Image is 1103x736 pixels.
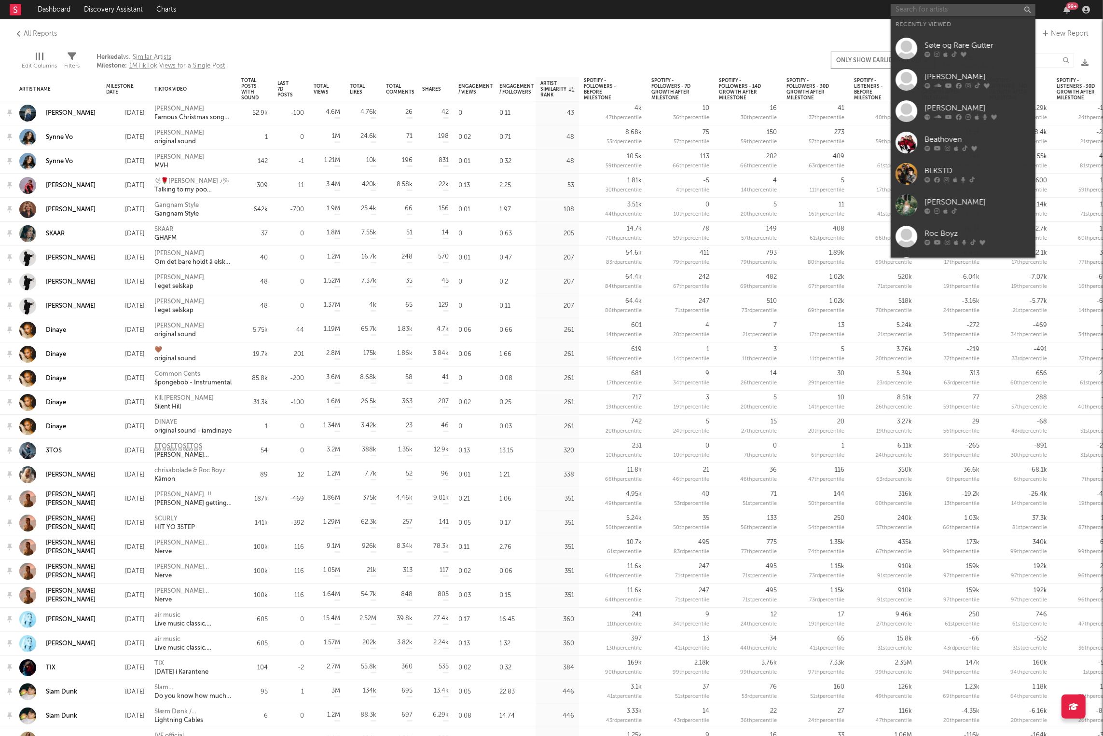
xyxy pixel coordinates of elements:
[154,306,204,315] div: I eget selskap
[19,370,66,387] a: Dinaye
[46,205,96,214] div: [PERSON_NAME]
[46,326,66,335] a: Dinaye
[46,254,96,262] div: [PERSON_NAME]
[441,108,449,117] div: 42
[366,156,376,165] div: 10k
[154,611,232,628] a: air musicLive music classic, [PERSON_NAME], elegant, brilliant(125637)
[924,228,1031,239] div: Roc Boyz
[809,113,844,123] div: 37 th percentile
[891,95,1035,127] a: [PERSON_NAME]
[46,423,66,431] div: Dinaye
[154,418,232,427] div: DINAYE
[46,640,96,648] div: [PERSON_NAME]
[1032,128,1047,137] div: 18.4k
[154,129,204,146] a: [PERSON_NAME]original sound
[19,105,96,122] a: [PERSON_NAME]
[19,249,96,266] a: [PERSON_NAME]
[499,83,534,95] div: Engagement / Followers
[19,177,96,194] a: [PERSON_NAME]
[154,225,177,234] div: SKAAR
[154,620,232,628] div: Live music classic, [PERSON_NAME], elegant, brilliant(125637)
[154,563,232,572] div: [PERSON_NAME] [PERSON_NAME]
[300,133,304,142] div: 0
[1063,6,1070,14] button: 99+
[1066,2,1078,10] div: 99 +
[154,249,232,258] div: [PERSON_NAME]
[350,83,365,95] div: Total Likes
[97,63,127,69] b: Milestone:
[22,43,57,81] div: Edit Columns
[46,278,96,286] a: [PERSON_NAME]
[703,104,709,113] div: 10
[154,258,232,267] div: Om det bare holdt å elske deg
[154,105,232,122] a: [PERSON_NAME]Famous Christmas songs / Orchestra arrangement(150588)
[19,611,96,628] a: [PERSON_NAME]
[154,153,204,162] div: [PERSON_NAME]
[46,350,66,359] a: Dinaye
[154,635,232,653] a: air musicLive music classic, [PERSON_NAME], elegant, brilliant(125637)
[106,156,145,167] div: [DATE]
[651,78,695,101] div: Spotify - Followers - 7D Growth after Milestone
[154,346,196,363] a: 🤎original sound
[154,587,232,596] div: [PERSON_NAME] [PERSON_NAME]
[360,132,376,141] div: 24.6k
[741,113,777,123] div: 30 th percentile
[46,181,96,190] div: [PERSON_NAME]
[46,688,77,696] div: Slam Dunk
[19,418,66,435] a: Dinaye
[133,54,171,60] span: Similar Artists
[46,615,96,624] a: [PERSON_NAME]
[154,539,232,547] div: [PERSON_NAME] [PERSON_NAME]
[360,108,376,117] div: 4.76k
[891,64,1035,95] a: [PERSON_NAME]
[809,162,844,171] div: 63 rd percentile
[154,515,195,523] div: SCURLY
[46,302,96,311] div: [PERSON_NAME]
[19,86,82,92] div: Artist Name
[19,659,55,676] a: TIX
[700,152,709,162] div: 113
[831,52,935,69] button: Only show earliest result
[397,180,413,190] div: 8.58k
[705,200,709,210] div: 0
[627,200,642,210] div: 3.51k
[46,133,73,142] div: Synne Vo
[46,515,97,532] div: [PERSON_NAME] [PERSON_NAME]
[154,442,232,451] div: E͙T͙O͙S͙E͙T͙O͙S͙E͙T͙O͙S͙
[1029,104,1047,113] div: -2.29k
[606,162,642,171] div: 59 th percentile
[495,101,536,125] div: 0.11
[154,523,195,532] div: HIT YO 3STEP
[19,201,96,218] a: [PERSON_NAME]
[46,712,77,721] div: Slam Dunk
[1057,78,1100,101] div: Spotify - Listeners -30D Growth after Milestone
[924,40,1031,51] div: Søte og Rare Gutter
[924,134,1031,145] div: Beathoven
[154,394,214,411] a: Kill [PERSON_NAME]Silent Hill
[876,137,912,147] div: 59 th percentile
[495,198,536,222] div: 1.97
[154,177,232,194] a: ꧁🌹[PERSON_NAME] ♪꧂Talking to my poo [PERSON_NAME] version
[924,165,1031,177] div: BLKSTD
[154,322,204,339] a: [PERSON_NAME]original sound
[154,322,204,330] div: [PERSON_NAME]
[154,683,232,692] div: Slam Dunk/[PERSON_NAME]
[46,374,66,383] a: Dinaye
[1040,28,1089,40] a: New Report
[875,113,912,123] div: 40 th percentile
[924,196,1031,208] div: [PERSON_NAME]
[327,204,340,214] div: 1.9M
[46,230,65,238] div: SKAAR
[891,4,1035,16] input: Search for artists
[361,204,376,214] div: 25.4k
[154,273,204,282] div: [PERSON_NAME]
[454,101,495,125] div: 0
[838,104,844,113] div: 41
[154,354,196,363] div: original sound
[786,78,830,101] div: Spotify - Followers - 30D Growth after Milestone
[454,174,495,198] div: 0.13
[362,180,376,190] div: 420k
[154,379,232,387] div: Spongebob - Instrumental
[154,539,232,556] a: [PERSON_NAME] [PERSON_NAME]Nerve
